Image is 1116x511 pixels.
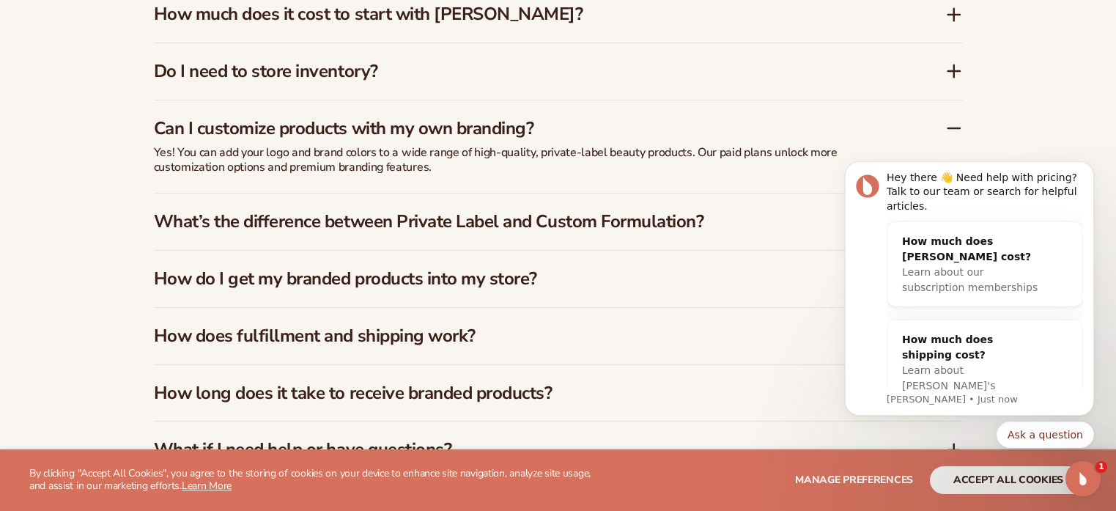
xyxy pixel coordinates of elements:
h3: Can I customize products with my own branding? [154,118,901,139]
h3: Do I need to store inventory? [154,61,901,82]
button: Manage preferences [795,466,913,494]
a: Learn More [182,479,232,493]
h3: How much does it cost to start with [PERSON_NAME]? [154,4,901,25]
h3: What if I need help or have questions? [154,439,901,460]
p: By clicking "Accept All Cookies", you agree to the storing of cookies on your device to enhance s... [29,468,609,493]
span: Manage preferences [795,473,913,487]
h3: How do I get my branded products into my store? [154,268,901,290]
h3: What’s the difference between Private Label and Custom Formulation? [154,211,901,232]
iframe: Intercom live chat [1065,461,1101,496]
h3: How long does it take to receive branded products? [154,383,901,404]
iframe: Intercom notifications message [823,114,1116,471]
span: 1 [1095,461,1107,473]
h3: How does fulfillment and shipping work? [154,326,901,347]
p: Yes! You can add your logo and brand colors to a wide range of high-quality, private-label beauty... [154,145,887,176]
button: accept all cookies [930,466,1087,494]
